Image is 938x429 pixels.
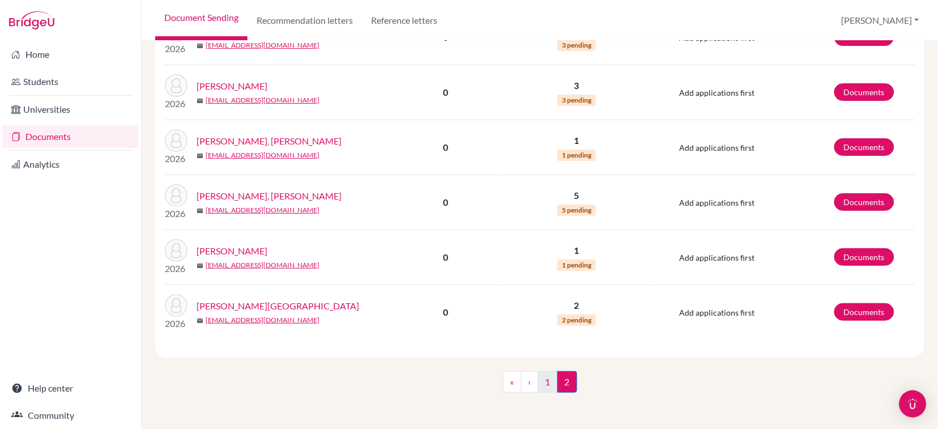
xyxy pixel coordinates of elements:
[834,248,894,266] a: Documents
[206,40,319,50] a: [EMAIL_ADDRESS][DOMAIN_NAME]
[538,371,558,393] a: 1
[2,125,139,148] a: Documents
[899,390,927,418] div: Open Intercom Messenger
[2,70,139,93] a: Students
[502,79,652,92] p: 3
[444,142,449,152] b: 0
[206,205,319,215] a: [EMAIL_ADDRESS][DOMAIN_NAME]
[206,260,319,270] a: [EMAIL_ADDRESS][DOMAIN_NAME]
[502,134,652,147] p: 1
[502,299,652,312] p: 2
[197,189,342,203] a: [PERSON_NAME], [PERSON_NAME]
[165,317,187,330] p: 2026
[680,198,755,207] span: Add applications first
[834,193,894,211] a: Documents
[2,404,139,427] a: Community
[837,10,924,31] button: [PERSON_NAME]
[9,11,54,29] img: Bridge-U
[557,95,596,106] span: 3 pending
[165,97,187,111] p: 2026
[444,307,449,317] b: 0
[521,371,539,393] a: ‹
[165,294,187,317] img: Singla, Maysha
[2,43,139,66] a: Home
[197,97,203,104] span: mail
[444,252,449,262] b: 0
[834,83,894,101] a: Documents
[557,315,596,326] span: 2 pending
[2,153,139,176] a: Analytics
[680,88,755,97] span: Add applications first
[503,371,577,402] nav: ...
[197,317,203,324] span: mail
[834,303,894,321] a: Documents
[165,262,187,275] p: 2026
[165,74,187,97] img: Sharma, Vinay
[502,244,652,257] p: 1
[557,40,596,51] span: 3 pending
[206,315,319,325] a: [EMAIL_ADDRESS][DOMAIN_NAME]
[444,87,449,97] b: 0
[557,260,596,271] span: 1 pending
[206,95,319,105] a: [EMAIL_ADDRESS][DOMAIN_NAME]
[680,143,755,152] span: Add applications first
[197,207,203,214] span: mail
[197,244,267,258] a: [PERSON_NAME]
[197,299,359,313] a: [PERSON_NAME][GEOGRAPHIC_DATA]
[834,138,894,156] a: Documents
[197,43,203,49] span: mail
[557,205,596,216] span: 5 pending
[165,129,187,152] img: Sharma, Gaurjan
[502,189,652,202] p: 5
[165,42,187,56] p: 2026
[680,253,755,262] span: Add applications first
[2,98,139,121] a: Universities
[197,262,203,269] span: mail
[165,152,187,165] p: 2026
[444,32,449,43] b: 0
[197,79,267,93] a: [PERSON_NAME]
[503,371,522,393] a: «
[557,371,577,393] span: 2
[557,150,596,161] span: 1 pending
[197,134,342,148] a: [PERSON_NAME], [PERSON_NAME]
[444,197,449,207] b: 0
[165,184,187,207] img: Sidhu, Ranjit Singh
[680,308,755,317] span: Add applications first
[165,207,187,220] p: 2026
[2,377,139,400] a: Help center
[197,152,203,159] span: mail
[165,239,187,262] img: Singal, Rivya
[206,150,319,160] a: [EMAIL_ADDRESS][DOMAIN_NAME]
[680,33,755,43] span: Add applications first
